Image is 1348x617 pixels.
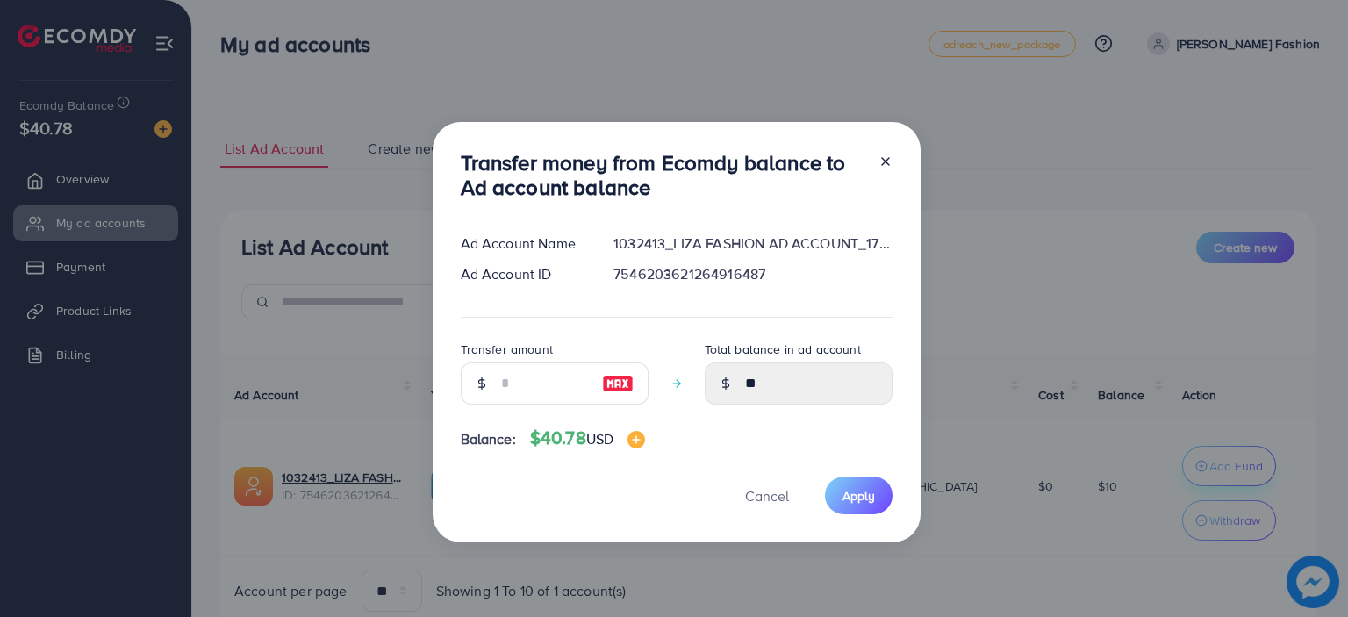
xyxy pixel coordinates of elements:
[530,427,645,449] h4: $40.78
[599,233,906,254] div: 1032413_LIZA FASHION AD ACCOUNT_1756987745322
[599,264,906,284] div: 7546203621264916487
[447,233,600,254] div: Ad Account Name
[705,341,861,358] label: Total balance in ad account
[825,477,893,514] button: Apply
[461,429,516,449] span: Balance:
[602,373,634,394] img: image
[586,429,613,448] span: USD
[447,264,600,284] div: Ad Account ID
[627,431,645,448] img: image
[842,487,875,505] span: Apply
[461,150,864,201] h3: Transfer money from Ecomdy balance to Ad account balance
[745,486,789,506] span: Cancel
[723,477,811,514] button: Cancel
[461,341,553,358] label: Transfer amount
